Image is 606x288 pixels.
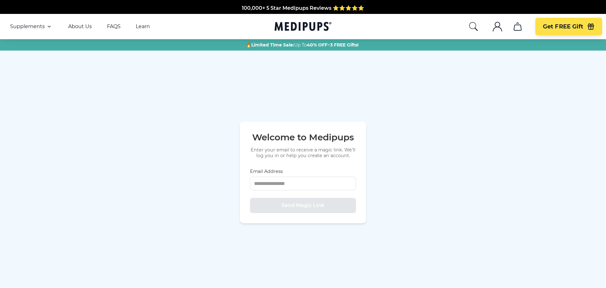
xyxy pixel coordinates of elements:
button: search [468,21,478,32]
a: Medipups [275,21,331,34]
p: Enter your email to receive a magic link. We'll log you in or help you create an account. [250,147,356,158]
button: Get FREE Gift [535,18,602,35]
button: account [490,19,505,34]
span: Made In The [GEOGRAPHIC_DATA] from domestic & globally sourced ingredients [198,7,408,13]
button: Supplements [10,23,53,30]
a: Learn [136,23,150,30]
span: Supplements [10,23,45,30]
a: FAQS [107,23,121,30]
label: Email Address [250,169,356,174]
span: Get FREE Gift [543,23,583,30]
a: About Us [68,23,92,30]
span: 🔥 Up To + [246,42,359,48]
button: cart [510,19,525,34]
h1: Welcome to Medipups [250,132,356,143]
